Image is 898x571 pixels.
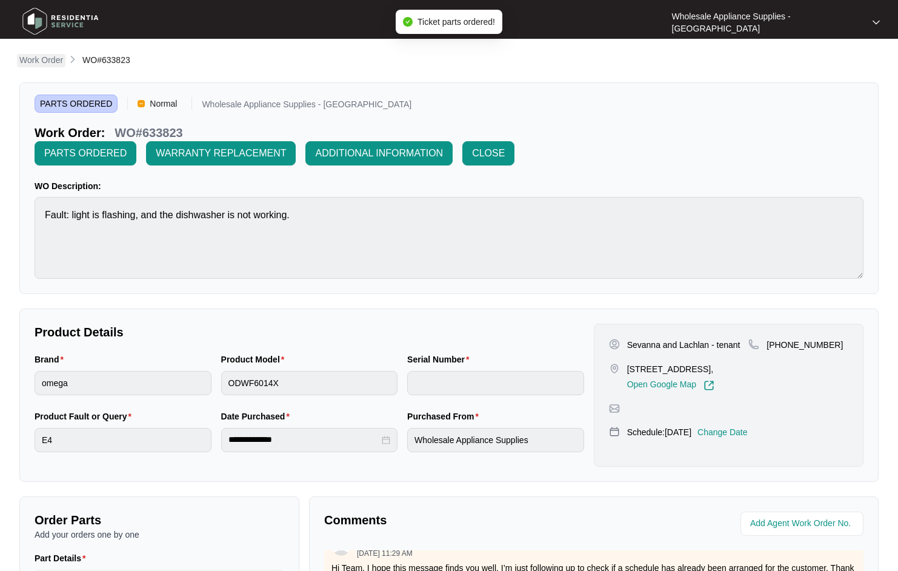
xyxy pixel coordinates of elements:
label: Serial Number [407,353,474,366]
p: Change Date [697,426,748,438]
label: Product Fault or Query [35,410,136,422]
p: Work Order [19,54,63,66]
button: ADDITIONAL INFORMATION [305,141,453,165]
img: Vercel Logo [138,100,145,107]
p: Work Order: [35,124,105,141]
label: Brand [35,353,68,366]
input: Serial Number [407,371,584,395]
textarea: Fault: light is flashing, and the dishwasher is not working. [35,197,863,279]
p: Add your orders one by one [35,529,284,541]
p: Comments [324,512,585,529]
span: ADDITIONAL INFORMATION [315,146,443,161]
a: Work Order [17,54,65,67]
img: residentia service logo [18,3,103,39]
p: Schedule: [DATE] [627,426,691,438]
p: Sevanna and Lachlan - tenant [627,339,740,351]
img: map-pin [609,363,620,374]
p: WO#633823 [115,124,182,141]
span: PARTS ORDERED [35,95,118,113]
p: WO Description: [35,180,863,192]
span: WO#633823 [82,55,130,65]
label: Date Purchased [221,410,294,422]
p: Product Details [35,324,584,341]
span: WARRANTY REPLACEMENT [156,146,286,161]
button: CLOSE [462,141,514,165]
input: Purchased From [407,428,584,452]
span: CLOSE [472,146,505,161]
label: Part Details [35,552,91,564]
img: map-pin [748,339,759,350]
img: dropdown arrow [873,19,880,25]
p: [STREET_ADDRESS], [627,363,714,375]
p: Order Parts [35,512,284,529]
p: [DATE] 11:29 AM [357,550,413,557]
a: Open Google Map [627,380,714,391]
p: Wholesale Appliance Supplies - [GEOGRAPHIC_DATA] [672,10,862,35]
input: Date Purchased [228,433,380,446]
p: Wholesale Appliance Supplies - [GEOGRAPHIC_DATA] [202,100,411,113]
img: user-pin [609,339,620,350]
label: Purchased From [407,410,484,422]
input: Product Model [221,371,398,395]
button: WARRANTY REPLACEMENT [146,141,296,165]
button: PARTS ORDERED [35,141,136,165]
img: map-pin [609,426,620,437]
img: Link-External [703,380,714,391]
label: Product Model [221,353,290,366]
img: map-pin [609,403,620,414]
p: [PHONE_NUMBER] [767,339,843,351]
span: PARTS ORDERED [44,146,127,161]
input: Add Agent Work Order No. [750,516,856,531]
span: Ticket parts ordered! [417,17,495,27]
img: chevron-right [68,55,78,64]
span: check-circle [403,17,413,27]
input: Product Fault or Query [35,428,211,452]
span: Normal [145,95,182,113]
input: Brand [35,371,211,395]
